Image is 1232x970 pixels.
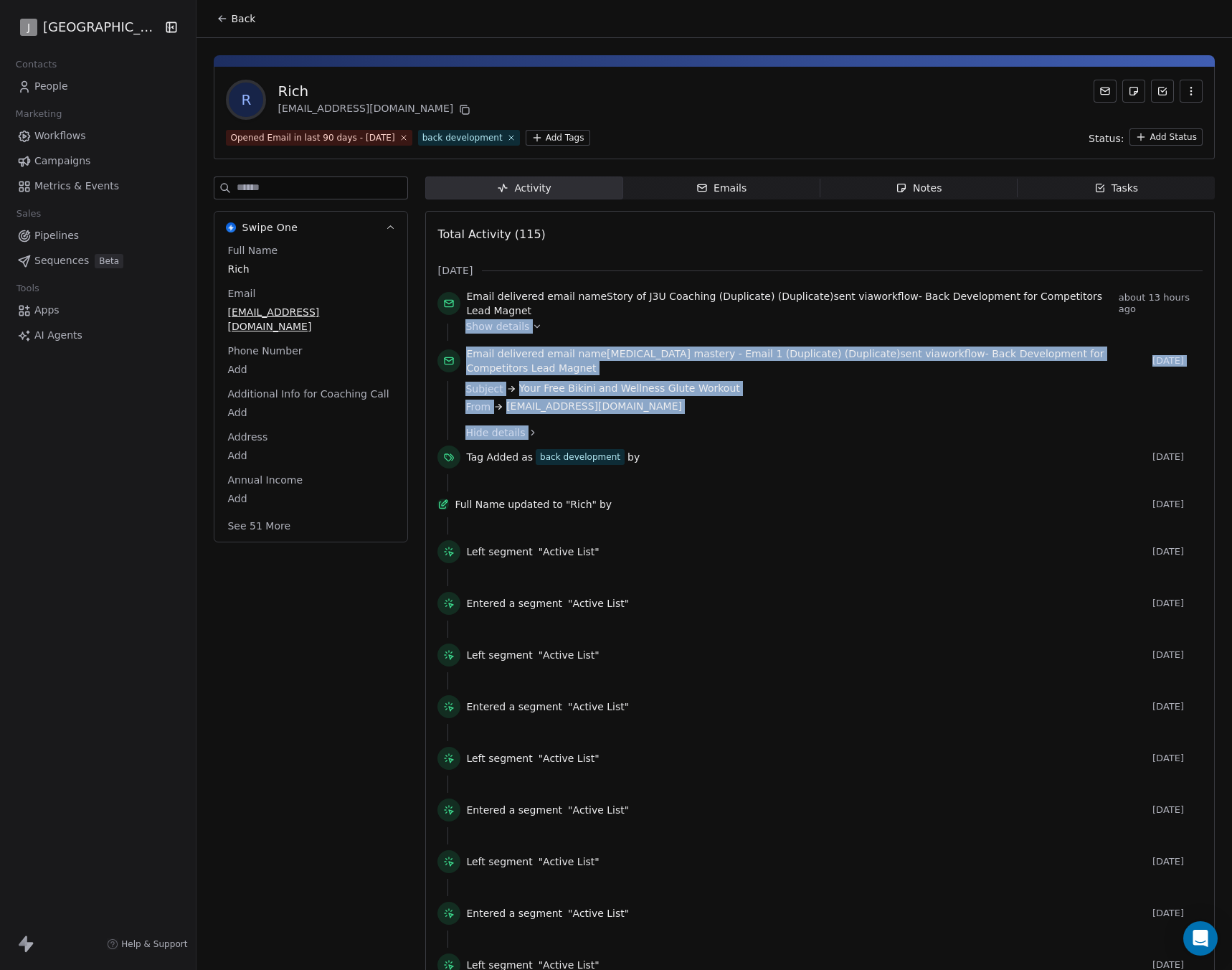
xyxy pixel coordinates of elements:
[17,15,155,39] button: J[GEOGRAPHIC_DATA]
[227,491,394,506] span: Add
[540,451,620,463] div: back development
[1089,131,1124,146] span: Status:
[121,938,187,950] span: Help & Support
[224,473,305,487] span: Annual Income
[1152,908,1203,919] span: [DATE]
[455,497,505,512] span: Full Name
[600,497,612,512] span: by
[508,497,563,512] span: updated to
[214,212,407,243] button: Swipe OneSwipe One
[422,131,503,144] div: back development
[1183,921,1218,956] div: Open Intercom Messenger
[34,253,89,268] span: Sequences
[1152,649,1203,661] span: [DATE]
[466,545,532,559] span: Left segment
[466,450,518,464] span: Tag Added
[278,81,473,101] div: Rich
[208,6,264,32] button: Back
[526,130,590,146] button: Add Tags
[1152,546,1203,557] span: [DATE]
[466,648,532,662] span: Left segment
[1152,499,1203,510] span: [DATE]
[466,906,562,920] span: Entered a segment
[466,854,532,869] span: Left segment
[568,906,629,920] span: "Active List"
[10,203,47,225] span: Sales
[466,289,1112,318] span: email name sent via workflow -
[465,400,491,414] span: From
[231,11,255,26] span: Back
[607,348,900,359] span: [MEDICAL_DATA] mastery - Email 1 (Duplicate) (Duplicate)
[226,222,236,232] img: Swipe One
[607,291,833,302] span: Story of J3U Coaching (Duplicate) (Duplicate)
[11,224,184,248] a: Pipelines
[11,149,184,173] a: Campaigns
[627,450,640,464] span: by
[465,382,503,396] span: Subject
[11,75,184,98] a: People
[224,344,305,358] span: Phone Number
[11,249,184,273] a: SequencesBeta
[107,938,187,950] a: Help & Support
[34,179,119,194] span: Metrics & Events
[1152,701,1203,712] span: [DATE]
[896,181,942,196] div: Notes
[466,596,562,611] span: Entered a segment
[568,596,629,611] span: "Active List"
[465,425,525,440] span: Hide details
[34,228,79,243] span: Pipelines
[465,319,529,334] span: Show details
[230,131,394,144] div: Opened Email in last 90 days - [DATE]
[11,298,184,322] a: Apps
[9,103,68,125] span: Marketing
[539,545,600,559] span: "Active List"
[466,291,544,302] span: Email delivered
[1129,128,1203,146] button: Add Status
[1094,181,1139,196] div: Tasks
[11,174,184,198] a: Metrics & Events
[1152,753,1203,764] span: [DATE]
[1152,856,1203,867] span: [DATE]
[227,405,394,420] span: Add
[466,347,1147,375] span: email name sent via workflow -
[27,20,30,34] span: J
[34,79,68,94] span: People
[466,348,544,359] span: Email delivered
[34,303,60,318] span: Apps
[227,448,394,463] span: Add
[214,243,407,542] div: Swipe OneSwipe One
[466,751,532,766] span: Left segment
[11,124,184,148] a: Workflows
[539,648,600,662] span: "Active List"
[1152,451,1203,463] span: [DATE]
[219,513,299,539] button: See 51 More
[224,243,280,258] span: Full Name
[568,803,629,817] span: "Active List"
[539,751,600,766] span: "Active List"
[1119,292,1203,315] span: about 13 hours ago
[521,450,533,464] span: as
[227,305,394,334] span: [EMAIL_ADDRESS][DOMAIN_NAME]
[224,387,392,401] span: Additional Info for Coaching Call
[229,83,263,117] span: R
[1152,804,1203,816] span: [DATE]
[566,497,597,512] span: "Rich"
[506,399,682,414] span: [EMAIL_ADDRESS][DOMAIN_NAME]
[34,128,86,143] span: Workflows
[437,227,545,241] span: Total Activity (115)
[437,263,473,278] span: [DATE]
[539,854,600,869] span: "Active List"
[465,425,1193,440] a: Hide details
[568,700,629,714] span: "Active List"
[34,328,82,343] span: AI Agents
[696,181,747,196] div: Emails
[466,348,1104,374] span: Back Development for Competitors Lead Magnet
[227,262,394,276] span: Rich
[242,220,298,235] span: Swipe One
[224,286,258,301] span: Email
[34,154,90,169] span: Campaigns
[227,362,394,377] span: Add
[465,319,1193,334] a: Show details
[43,18,161,37] span: [GEOGRAPHIC_DATA]
[9,54,63,75] span: Contacts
